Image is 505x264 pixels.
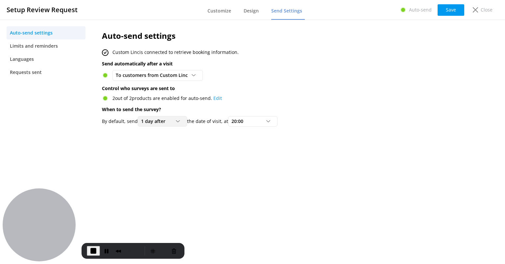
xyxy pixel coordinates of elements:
[231,118,247,125] span: 20:00
[438,4,464,16] button: Save
[10,29,53,36] span: Auto-send settings
[7,5,78,15] h3: Setup Review Request
[116,72,192,79] span: To customers from Custom Linc
[7,39,85,53] a: Limits and reminders
[141,118,169,125] span: 1 day after
[10,56,34,63] span: Languages
[102,85,436,92] p: Control who surveys are sent to
[213,95,222,101] a: Edit
[112,95,222,102] p: 2 out of 2 products are enabled for auto-send.
[102,118,138,125] p: By default, send
[481,6,493,13] p: Close
[409,6,432,13] p: Auto-send
[271,8,302,14] span: Send Settings
[7,26,85,39] a: Auto-send settings
[244,8,259,14] span: Design
[102,60,436,67] p: Send automatically after a visit
[102,106,436,113] p: When to send the survey?
[207,8,231,14] span: Customize
[10,42,58,50] span: Limits and reminders
[7,66,85,79] a: Requests sent
[187,118,228,125] p: the date of visit, at
[112,49,239,56] p: Custom Linc is connected to retrieve booking information.
[7,53,85,66] a: Languages
[10,69,42,76] span: Requests sent
[102,30,436,42] h2: Auto-send settings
